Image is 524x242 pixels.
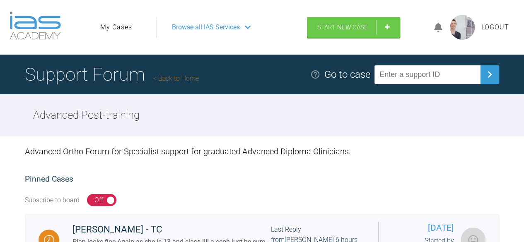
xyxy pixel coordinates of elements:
div: Advanced Ortho Forum for Specialist support for graduated Advanced Diploma Clinicians. [25,137,499,166]
a: My Cases [100,22,132,33]
div: Subscribe to board [25,195,80,206]
a: Logout [481,22,509,33]
img: profile.png [450,15,475,40]
span: Start New Case [317,24,368,31]
h1: Support Forum [25,60,199,89]
div: [PERSON_NAME] - TC [72,222,271,237]
h2: Pinned Cases [25,173,499,186]
div: Go to case [324,67,370,82]
h2: Advanced Post-training [33,107,140,124]
img: chevronRight.28bd32b0.svg [483,68,496,81]
span: [DATE] [392,221,454,235]
img: logo-light.3e3ef733.png [10,12,61,40]
a: Start New Case [307,17,400,38]
span: Browse all IAS Services [172,22,240,33]
div: Off [94,195,103,206]
input: Enter a support ID [374,65,481,84]
img: help.e70b9f3d.svg [310,69,320,79]
a: Back to Home [153,74,199,82]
